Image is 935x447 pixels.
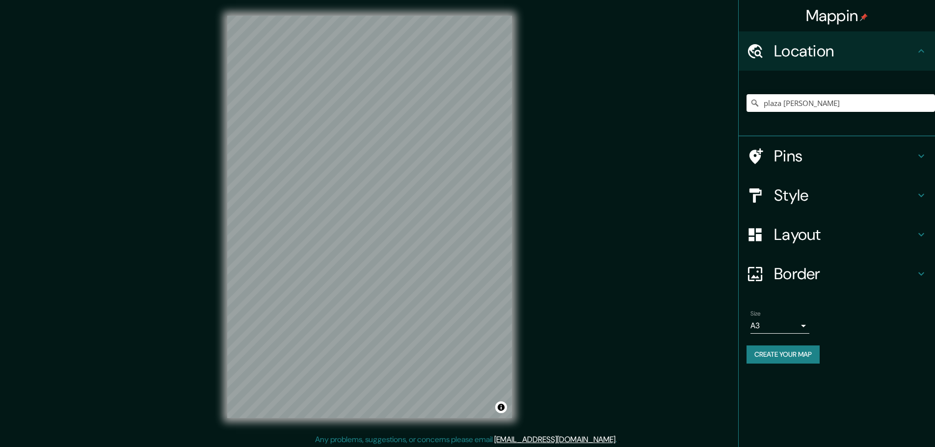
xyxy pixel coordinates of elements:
[860,13,868,21] img: pin-icon.png
[774,41,915,61] h4: Location
[774,146,915,166] h4: Pins
[774,264,915,284] h4: Border
[617,434,618,446] div: .
[848,409,924,436] iframe: Help widget launcher
[739,136,935,176] div: Pins
[315,434,617,446] p: Any problems, suggestions, or concerns please email .
[227,16,512,418] canvas: Map
[739,31,935,71] div: Location
[747,345,820,364] button: Create your map
[739,176,935,215] div: Style
[806,6,868,26] h4: Mappin
[774,225,915,244] h4: Layout
[618,434,620,446] div: .
[747,94,935,112] input: Pick your city or area
[774,185,915,205] h4: Style
[739,254,935,293] div: Border
[495,401,507,413] button: Toggle attribution
[750,310,761,318] label: Size
[739,215,935,254] div: Layout
[494,434,615,445] a: [EMAIL_ADDRESS][DOMAIN_NAME]
[750,318,809,334] div: A3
